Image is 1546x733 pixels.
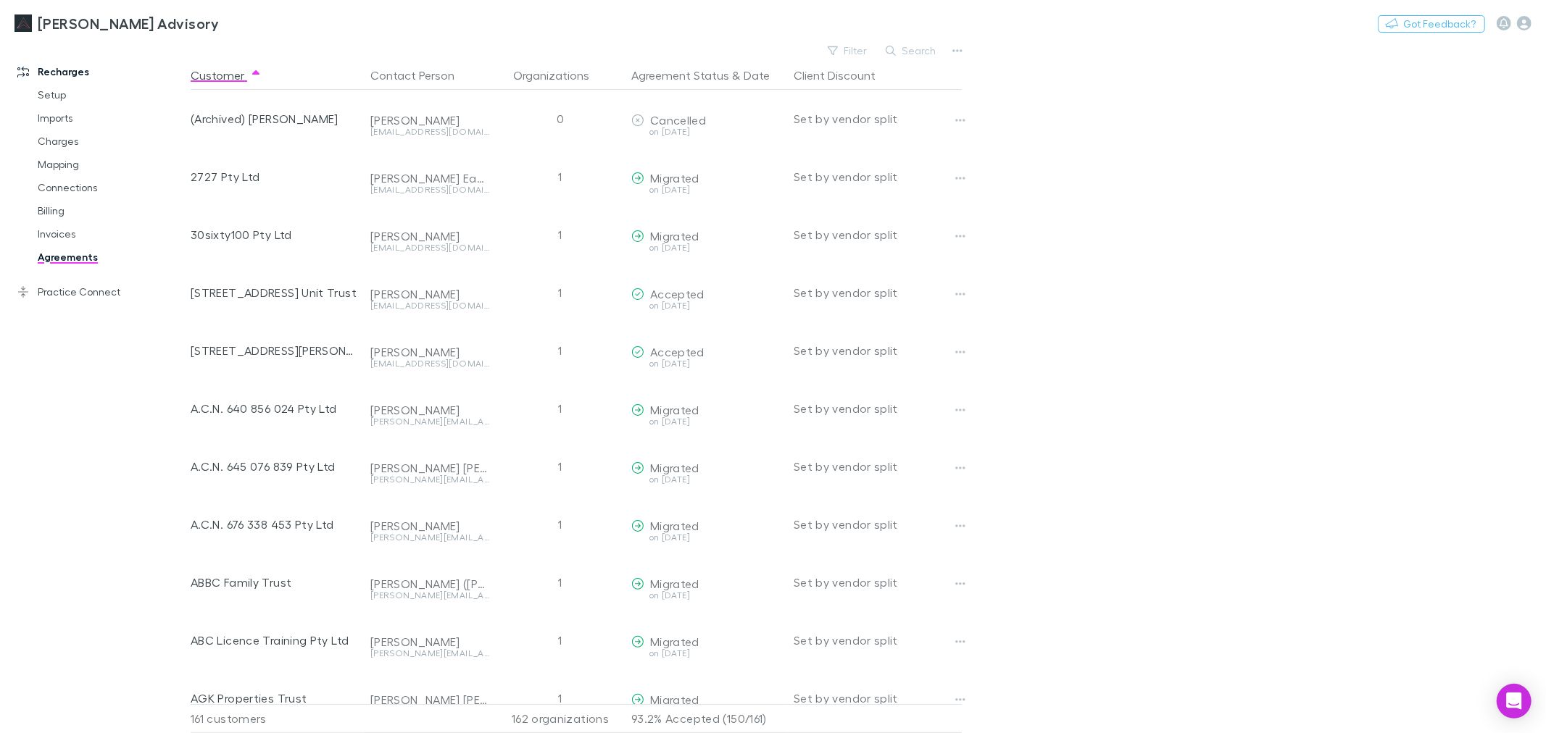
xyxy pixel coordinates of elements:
[23,106,200,130] a: Imports
[6,6,228,41] a: [PERSON_NAME] Advisory
[650,403,699,416] span: Migrated
[370,127,489,136] div: [EMAIL_ADDRESS][DOMAIN_NAME]
[23,153,200,176] a: Mapping
[495,148,626,206] div: 1
[495,495,626,553] div: 1
[878,42,944,59] button: Search
[794,61,893,90] button: Client Discount
[495,380,626,437] div: 1
[370,461,489,475] div: [PERSON_NAME] [PERSON_NAME]
[631,61,729,90] button: Agreement Status
[650,171,699,185] span: Migrated
[514,61,607,90] button: Organizations
[794,264,962,322] div: Set by vendor split
[370,533,489,542] div: [PERSON_NAME][EMAIL_ADDRESS][PERSON_NAME][DOMAIN_NAME]
[495,264,626,322] div: 1
[191,322,359,380] div: [STREET_ADDRESS][PERSON_NAME] Unit Trust
[495,437,626,495] div: 1
[794,206,962,264] div: Set by vendor split
[794,553,962,611] div: Set by vendor split
[631,475,782,484] div: on [DATE]
[794,322,962,380] div: Set by vendor split
[794,437,962,495] div: Set by vendor split
[794,495,962,553] div: Set by vendor split
[1378,15,1485,33] button: Got Feedback?
[650,113,706,127] span: Cancelled
[631,127,782,136] div: on [DATE]
[650,519,699,532] span: Migrated
[495,206,626,264] div: 1
[23,199,200,222] a: Billing
[370,171,489,185] div: [PERSON_NAME] Eagles
[38,14,219,32] h3: [PERSON_NAME] Advisory
[631,533,782,542] div: on [DATE]
[370,345,489,359] div: [PERSON_NAME]
[495,704,626,733] div: 162 organizations
[631,359,782,368] div: on [DATE]
[650,634,699,648] span: Migrated
[631,185,782,194] div: on [DATE]
[3,280,200,303] a: Practice Connect
[23,176,200,199] a: Connections
[370,287,489,301] div: [PERSON_NAME]
[495,90,626,148] div: 0
[370,519,489,533] div: [PERSON_NAME]
[370,692,489,707] div: [PERSON_NAME] [PERSON_NAME]
[3,60,200,83] a: Recharges
[650,461,699,474] span: Migrated
[370,403,489,417] div: [PERSON_NAME]
[650,692,699,706] span: Migrated
[370,591,489,600] div: [PERSON_NAME][EMAIL_ADDRESS][DOMAIN_NAME]
[370,61,472,90] button: Contact Person
[495,611,626,669] div: 1
[14,14,32,32] img: Liston Newton Advisory's Logo
[191,61,262,90] button: Customer
[794,611,962,669] div: Set by vendor split
[370,243,489,252] div: [EMAIL_ADDRESS][DOMAIN_NAME]
[370,475,489,484] div: [PERSON_NAME][EMAIL_ADDRESS][DOMAIN_NAME]
[495,322,626,380] div: 1
[631,243,782,252] div: on [DATE]
[495,553,626,611] div: 1
[631,705,782,732] p: 93.2% Accepted (150/161)
[191,206,359,264] div: 30sixty100 Pty Ltd
[1497,684,1532,719] div: Open Intercom Messenger
[191,495,359,553] div: A.C.N. 676 338 453 Pty Ltd
[631,591,782,600] div: on [DATE]
[744,61,770,90] button: Date
[631,649,782,658] div: on [DATE]
[794,148,962,206] div: Set by vendor split
[23,246,200,269] a: Agreements
[370,113,489,127] div: [PERSON_NAME]
[370,634,489,649] div: [PERSON_NAME]
[23,83,200,106] a: Setup
[191,148,359,206] div: 2727 Pty Ltd
[191,264,359,322] div: [STREET_ADDRESS] Unit Trust
[650,577,699,590] span: Migrated
[794,380,962,437] div: Set by vendor split
[650,345,705,359] span: Accepted
[191,611,359,669] div: ABC Licence Training Pty Ltd
[820,42,876,59] button: Filter
[370,359,489,368] div: [EMAIL_ADDRESS][DOMAIN_NAME]
[631,61,782,90] div: &
[191,553,359,611] div: ABBC Family Trust
[794,90,962,148] div: Set by vendor split
[370,229,489,243] div: [PERSON_NAME]
[495,669,626,727] div: 1
[370,577,489,591] div: [PERSON_NAME] ([PERSON_NAME])
[191,437,359,495] div: A.C.N. 645 076 839 Pty Ltd
[631,417,782,426] div: on [DATE]
[370,301,489,310] div: [EMAIL_ADDRESS][DOMAIN_NAME]
[631,301,782,310] div: on [DATE]
[794,669,962,727] div: Set by vendor split
[650,229,699,243] span: Migrated
[191,380,359,437] div: A.C.N. 640 856 024 Pty Ltd
[370,417,489,426] div: [PERSON_NAME][EMAIL_ADDRESS][DOMAIN_NAME]
[370,185,489,194] div: [EMAIL_ADDRESS][DOMAIN_NAME]
[23,130,200,153] a: Charges
[23,222,200,246] a: Invoices
[191,669,359,727] div: AGK Properties Trust
[191,704,365,733] div: 161 customers
[370,649,489,658] div: [PERSON_NAME][EMAIL_ADDRESS][DOMAIN_NAME]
